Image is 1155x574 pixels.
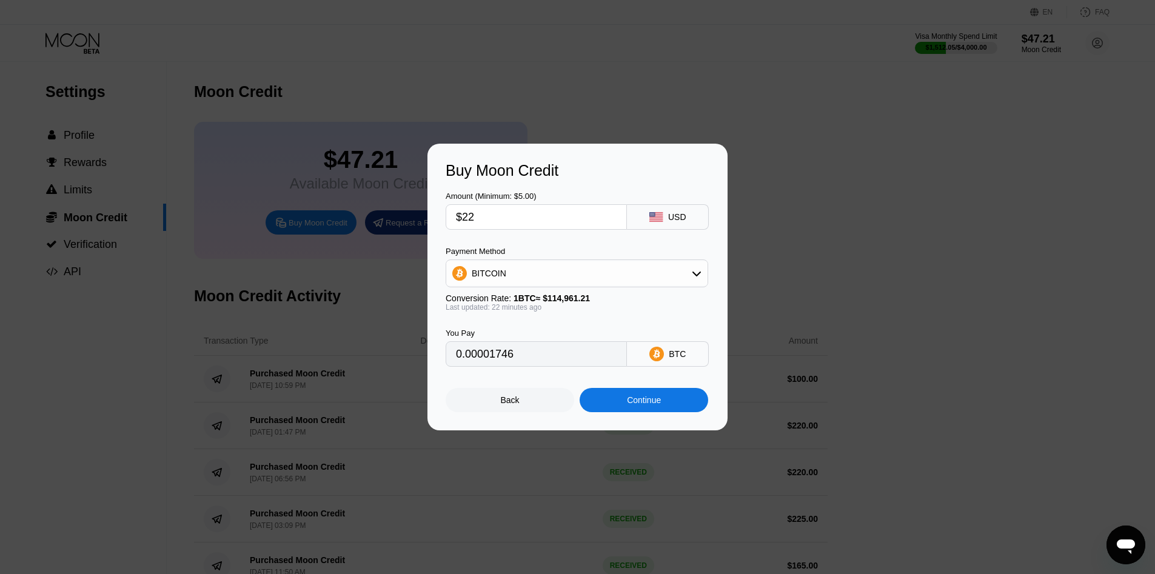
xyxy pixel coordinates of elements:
[446,329,627,338] div: You Pay
[1106,526,1145,564] iframe: Tlačítko pro spuštění okna posílání zpráv
[668,212,686,222] div: USD
[446,303,708,312] div: Last updated: 22 minutes ago
[472,269,506,278] div: BITCOIN
[446,261,708,285] div: BITCOIN
[627,395,661,405] div: Continue
[514,293,590,303] span: 1 BTC ≈ $114,961.21
[446,192,627,201] div: Amount (Minimum: $5.00)
[669,349,686,359] div: BTC
[446,293,708,303] div: Conversion Rate:
[446,162,709,179] div: Buy Moon Credit
[456,205,617,229] input: $0.00
[501,395,520,405] div: Back
[446,388,574,412] div: Back
[580,388,708,412] div: Continue
[446,247,708,256] div: Payment Method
